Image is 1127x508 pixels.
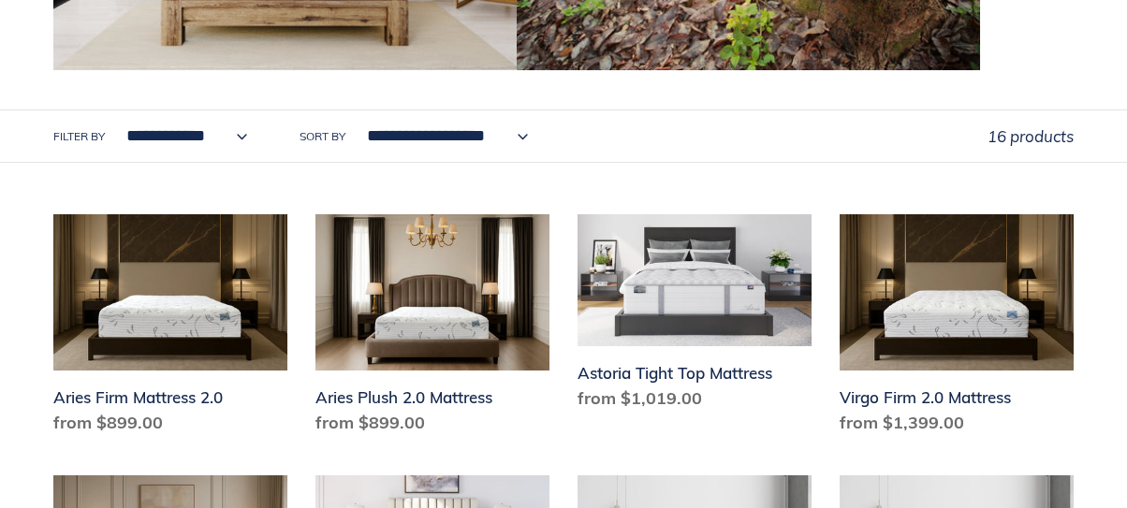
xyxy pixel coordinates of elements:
[300,128,345,145] label: Sort by
[53,214,287,443] a: Aries Firm Mattress 2.0
[840,214,1074,443] a: Virgo Firm 2.0 Mattress
[578,214,812,418] a: Astoria Tight Top Mattress
[988,126,1074,146] span: 16 products
[315,214,549,443] a: Aries Plush 2.0 Mattress
[53,128,105,145] label: Filter by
